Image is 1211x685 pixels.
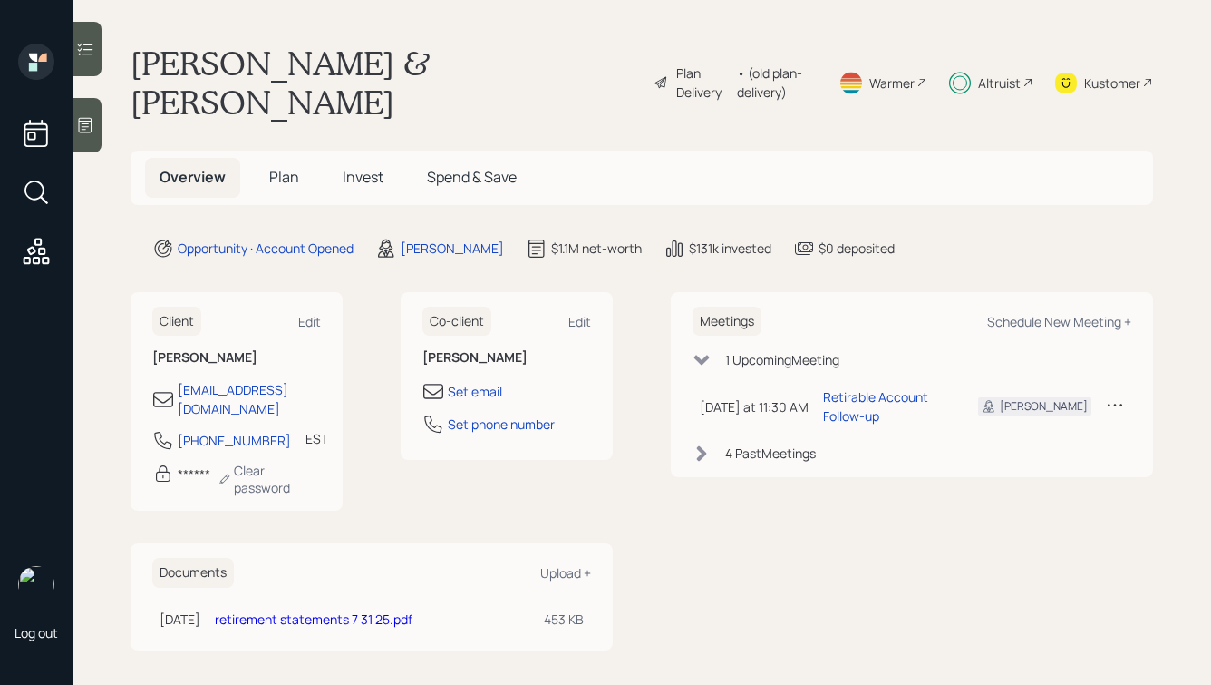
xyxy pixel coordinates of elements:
[401,239,504,258] div: [PERSON_NAME]
[422,350,591,366] h6: [PERSON_NAME]
[152,350,321,366] h6: [PERSON_NAME]
[689,239,771,258] div: $131k invested
[823,387,949,426] div: Retirable Account Follow-up
[448,382,502,401] div: Set email
[305,429,328,448] div: EST
[568,313,591,330] div: Edit
[218,462,321,496] div: Clear password
[160,610,200,629] div: [DATE]
[422,307,491,337] h6: Co-client
[269,167,299,187] span: Plan
[160,167,226,187] span: Overview
[725,444,816,463] div: 4 Past Meeting s
[298,313,321,330] div: Edit
[152,558,234,588] h6: Documents
[343,167,383,187] span: Invest
[427,167,517,187] span: Spend & Save
[152,307,201,337] h6: Client
[819,239,895,258] div: $0 deposited
[551,239,642,258] div: $1.1M net-worth
[131,44,639,122] h1: [PERSON_NAME] & [PERSON_NAME]
[869,73,915,93] div: Warmer
[725,350,839,369] div: 1 Upcoming Meeting
[737,64,817,102] div: • (old plan-delivery)
[700,397,809,416] div: [DATE] at 11:30 AM
[178,380,321,418] div: [EMAIL_ADDRESS][DOMAIN_NAME]
[15,624,58,641] div: Log out
[215,611,412,628] a: retirement statements 7 31 25.pdf
[676,64,728,102] div: Plan Delivery
[18,566,54,602] img: hunter_neumayer.jpg
[1084,73,1140,93] div: Kustomer
[987,313,1131,330] div: Schedule New Meeting +
[540,564,591,582] div: Upload +
[544,610,584,629] div: 453 KB
[693,307,761,337] h6: Meetings
[978,73,1021,93] div: Altruist
[1000,398,1088,415] div: [PERSON_NAME]
[178,431,291,450] div: [PHONE_NUMBER]
[448,415,555,434] div: Set phone number
[178,239,354,258] div: Opportunity · Account Opened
